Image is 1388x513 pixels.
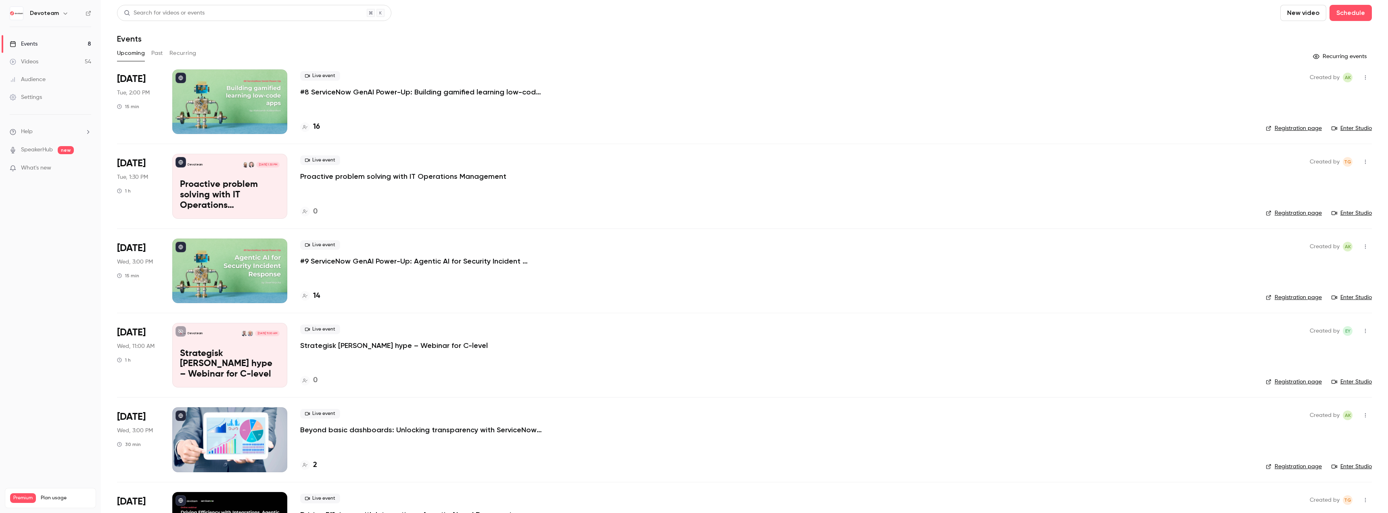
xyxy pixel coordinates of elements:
[180,349,280,380] p: Strategisk [PERSON_NAME] hype – Webinar for C-level
[117,34,142,44] h1: Events
[117,239,159,303] div: Oct 29 Wed, 2:00 PM (Europe/Amsterdam)
[1343,157,1352,167] span: Tereza Gáliková
[1266,378,1322,386] a: Registration page
[313,291,320,302] h4: 14
[124,9,205,17] div: Search for videos or events
[300,87,542,97] p: #8 ServiceNow GenAI Power-Up: Building gamified learning low-code apps
[1266,124,1322,132] a: Registration page
[117,441,141,448] div: 30 min
[300,341,488,350] a: Strategisk [PERSON_NAME] hype – Webinar for C-level
[1266,209,1322,217] a: Registration page
[117,89,150,97] span: Tue, 2:00 PM
[300,240,340,250] span: Live event
[1344,495,1351,505] span: TG
[300,206,318,217] a: 0
[1309,50,1372,63] button: Recurring events
[172,154,287,218] a: Proactive problem solving with IT Operations ManagementDevoteamMilan KrčmářGrzegorz Wilk[DATE] 1:...
[300,121,320,132] a: 16
[117,427,153,435] span: Wed, 3:00 PM
[313,375,318,386] h4: 0
[10,493,36,503] span: Premium
[117,47,145,60] button: Upcoming
[1343,73,1352,82] span: Adrianna Kielin
[242,162,248,168] img: Grzegorz Wilk
[117,495,146,508] span: [DATE]
[1310,73,1340,82] span: Created by
[256,162,279,168] span: [DATE] 1:30 PM
[117,272,139,279] div: 15 min
[21,128,33,136] span: Help
[300,325,340,334] span: Live event
[1310,495,1340,505] span: Created by
[313,121,320,132] h4: 16
[10,75,46,84] div: Audience
[1345,326,1350,336] span: EY
[117,258,153,266] span: Wed, 3:00 PM
[180,180,280,211] p: Proactive problem solving with IT Operations Management
[169,47,196,60] button: Recurring
[172,323,287,387] a: Strategisk AI uden hype – Webinar for C-levelDevoteamTroels AstrupNicholai Hviid Andersen[DATE] 1...
[1266,293,1322,302] a: Registration page
[117,69,159,134] div: Sep 30 Tue, 2:00 PM (Europe/Amsterdam)
[10,58,38,66] div: Videos
[117,73,146,86] span: [DATE]
[151,47,163,60] button: Past
[41,495,91,501] span: Plan usage
[1343,326,1352,336] span: Eva Yardley
[117,357,131,363] div: 1 h
[1343,495,1352,505] span: Tereza Gáliková
[300,460,317,471] a: 2
[300,155,340,165] span: Live event
[117,407,159,472] div: Nov 5 Wed, 2:00 PM (Europe/Amsterdam)
[1280,5,1326,21] button: New video
[117,410,146,423] span: [DATE]
[10,93,42,101] div: Settings
[1343,410,1352,420] span: Adrianna Kielin
[117,188,131,194] div: 1 h
[117,326,146,339] span: [DATE]
[1310,326,1340,336] span: Created by
[82,165,91,172] iframe: Noticeable Trigger
[117,173,148,181] span: Tue, 1:30 PM
[300,291,320,302] a: 14
[1332,378,1372,386] a: Enter Studio
[117,342,155,350] span: Wed, 11:00 AM
[1266,463,1322,471] a: Registration page
[300,375,318,386] a: 0
[188,163,203,167] p: Devoteam
[313,460,317,471] h4: 2
[30,9,59,17] h6: Devoteam
[10,128,91,136] li: help-dropdown-opener
[117,157,146,170] span: [DATE]
[1332,124,1372,132] a: Enter Studio
[255,331,279,336] span: [DATE] 11:00 AM
[10,7,23,20] img: Devoteam
[1345,242,1351,251] span: AK
[1344,157,1351,167] span: TG
[10,40,38,48] div: Events
[300,409,340,419] span: Live event
[117,103,139,110] div: 15 min
[188,331,203,335] p: Devoteam
[1332,463,1372,471] a: Enter Studio
[313,206,318,217] h4: 0
[1345,410,1351,420] span: AK
[1329,5,1372,21] button: Schedule
[58,146,74,154] span: new
[117,242,146,255] span: [DATE]
[300,425,542,435] a: Beyond basic dashboards: Unlocking transparency with ServiceNow data reporting
[300,256,542,266] a: #9 ServiceNow GenAI Power-Up: Agentic AI for Security Incident Response
[1343,242,1352,251] span: Adrianna Kielin
[241,331,247,336] img: Nicholai Hviid Andersen
[300,172,506,181] a: Proactive problem solving with IT Operations Management
[1310,242,1340,251] span: Created by
[21,164,51,172] span: What's new
[300,71,340,81] span: Live event
[117,154,159,218] div: Oct 14 Tue, 1:30 PM (Europe/Prague)
[1310,157,1340,167] span: Created by
[247,331,253,336] img: Troels Astrup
